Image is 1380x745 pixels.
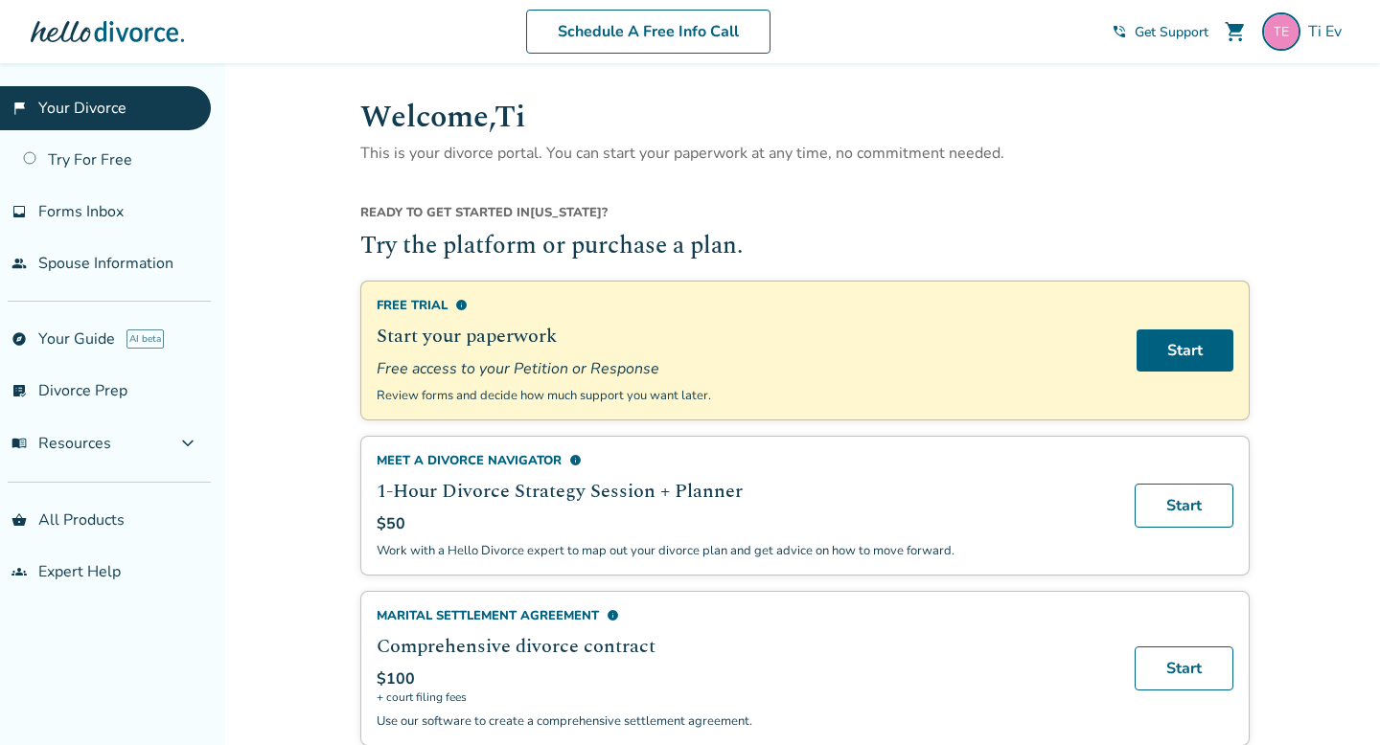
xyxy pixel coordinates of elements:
[377,632,1112,661] h2: Comprehensive divorce contract
[1284,653,1380,745] iframe: Chat Widget
[526,10,770,54] a: Schedule A Free Info Call
[1135,646,1233,690] a: Start
[360,229,1250,265] h2: Try the platform or purchase a plan.
[1112,24,1127,39] span: phone_in_talk
[11,436,27,451] span: menu_book
[377,513,405,534] span: $50
[360,204,1250,229] div: [US_STATE] ?
[1308,21,1349,42] span: Ti Ev
[377,668,415,689] span: $100
[11,256,27,271] span: people
[377,542,1112,559] p: Work with a Hello Divorce expert to map out your divorce plan and get advice on how to move forward.
[377,477,1112,506] h2: 1-Hour Divorce Strategy Session + Planner
[11,383,27,398] span: list_alt_check
[377,387,1114,404] p: Review forms and decide how much support you want later.
[377,607,1112,624] div: Marital Settlement Agreement
[126,329,164,349] span: AI beta
[377,322,1114,350] h2: Start your paperwork
[1262,12,1300,51] img: tingbaca@gmail.com
[11,512,27,528] span: shopping_basket
[176,432,199,455] span: expand_more
[11,564,27,579] span: groups
[377,689,1112,705] span: + court filing fees
[1135,23,1208,41] span: Get Support
[11,331,27,347] span: explore
[377,297,1114,314] div: Free Trial
[1112,23,1208,41] a: phone_in_talkGet Support
[1137,329,1233,372] a: Start
[607,609,619,621] span: info
[569,454,582,466] span: info
[11,204,27,219] span: inbox
[360,94,1250,141] h1: Welcome, Ti
[1135,484,1233,528] a: Start
[377,452,1112,469] div: Meet a divorce navigator
[11,433,111,454] span: Resources
[360,204,530,221] span: Ready to get started in
[377,712,1112,730] p: Use our software to create a comprehensive settlement agreement.
[377,358,1114,379] span: Free access to your Petition or Response
[455,299,468,311] span: info
[11,101,27,116] span: flag_2
[38,201,124,222] span: Forms Inbox
[1224,20,1247,43] span: shopping_cart
[360,141,1250,166] p: This is your divorce portal. You can start your paperwork at any time, no commitment needed.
